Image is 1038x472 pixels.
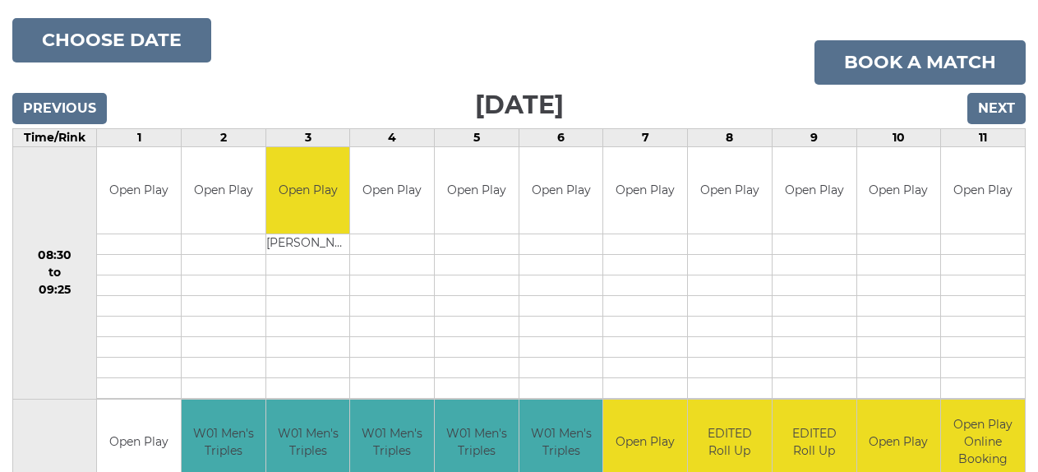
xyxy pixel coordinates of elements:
[688,147,772,234] td: Open Play
[857,147,941,234] td: Open Play
[97,147,181,234] td: Open Play
[603,129,688,147] td: 7
[350,147,434,234] td: Open Play
[12,93,107,124] input: Previous
[265,129,350,147] td: 3
[182,129,266,147] td: 2
[688,129,773,147] td: 8
[182,147,265,234] td: Open Play
[941,147,1025,234] td: Open Play
[266,147,350,234] td: Open Play
[350,129,435,147] td: 4
[519,147,603,234] td: Open Play
[97,129,182,147] td: 1
[519,129,603,147] td: 6
[435,147,519,234] td: Open Play
[772,129,856,147] td: 9
[12,18,211,62] button: Choose date
[603,147,687,234] td: Open Play
[814,40,1026,85] a: Book a match
[773,147,856,234] td: Open Play
[967,93,1026,124] input: Next
[941,129,1026,147] td: 11
[435,129,519,147] td: 5
[266,234,350,254] td: [PERSON_NAME]
[13,147,97,400] td: 08:30 to 09:25
[856,129,941,147] td: 10
[13,129,97,147] td: Time/Rink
